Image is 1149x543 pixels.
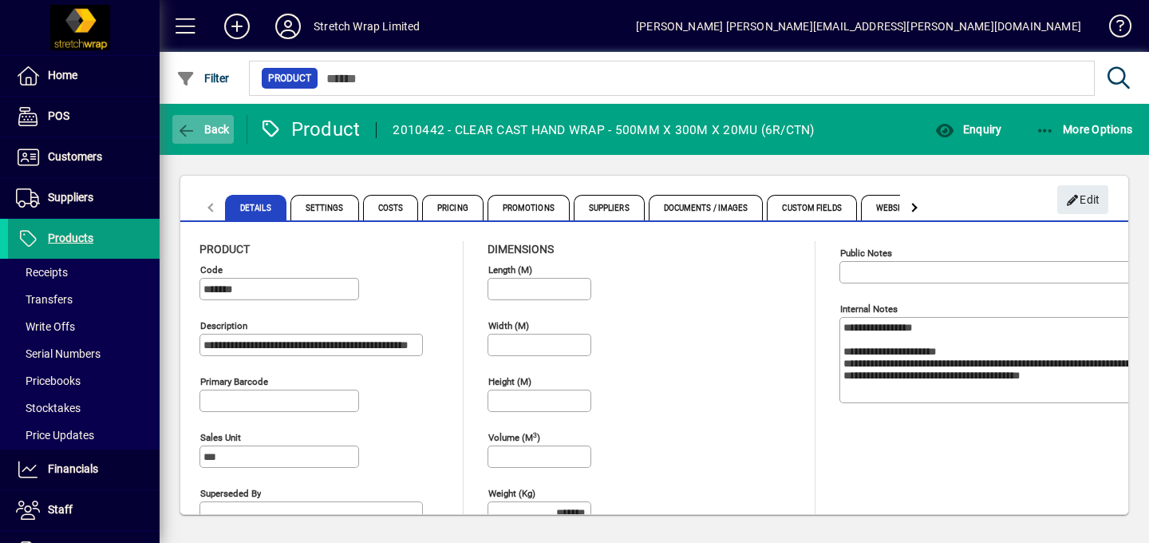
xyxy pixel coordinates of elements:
button: More Options [1032,115,1137,144]
span: Costs [363,195,419,220]
span: Filter [176,72,230,85]
button: Back [172,115,234,144]
span: Products [48,232,93,244]
div: 2010442 - CLEAR CAST HAND WRAP - 500MM X 300M X 20MU (6R/CTN) [393,117,814,143]
span: Home [48,69,77,81]
a: Stocktakes [8,394,160,422]
mat-label: Sales unit [200,432,241,443]
button: Edit [1057,185,1108,214]
span: Dimensions [488,243,554,256]
span: Product [268,70,311,86]
span: Receipts [16,266,68,279]
a: Customers [8,137,160,177]
span: Stocktakes [16,402,81,414]
button: Filter [172,64,234,93]
span: Settings [290,195,359,220]
button: Add [211,12,263,41]
span: Price Updates [16,429,94,442]
mat-label: Description [200,320,247,331]
a: Price Updates [8,422,160,449]
span: Financials [48,462,98,475]
span: More Options [1036,123,1133,136]
a: Home [8,56,160,96]
mat-label: Width (m) [488,320,529,331]
sup: 3 [533,430,537,438]
span: Write Offs [16,320,75,333]
div: Stretch Wrap Limited [314,14,421,39]
a: Knowledge Base [1097,3,1129,55]
span: Pricebooks [16,375,81,387]
span: Back [176,123,230,136]
a: Serial Numbers [8,340,160,367]
mat-label: Volume (m ) [488,432,540,443]
a: Transfers [8,286,160,313]
div: Product [259,117,361,142]
a: Suppliers [8,178,160,218]
span: Transfers [16,293,73,306]
span: POS [48,109,69,122]
span: Enquiry [935,123,1001,136]
app-page-header-button: Back [160,115,247,144]
span: Suppliers [48,191,93,204]
div: [PERSON_NAME] [PERSON_NAME][EMAIL_ADDRESS][PERSON_NAME][DOMAIN_NAME] [636,14,1081,39]
mat-label: Weight (Kg) [488,488,535,499]
a: POS [8,97,160,137]
mat-label: Internal Notes [840,303,898,315]
mat-label: Public Notes [840,248,892,259]
a: Receipts [8,259,160,286]
span: Staff [48,503,73,516]
span: Serial Numbers [16,347,101,360]
mat-label: Length (m) [488,264,532,275]
a: Write Offs [8,313,160,340]
a: Pricebooks [8,367,160,394]
span: Edit [1066,187,1100,213]
mat-label: Height (m) [488,376,531,387]
span: Suppliers [574,195,645,220]
span: Product [199,243,250,256]
mat-label: Code [200,264,223,275]
button: Enquiry [931,115,1005,144]
span: Website [861,195,926,220]
mat-label: Primary barcode [200,376,268,387]
span: Custom Fields [767,195,856,220]
mat-label: Superseded by [200,488,261,499]
span: Details [225,195,286,220]
a: Staff [8,490,160,530]
span: Customers [48,150,102,163]
span: Documents / Images [649,195,764,220]
a: Financials [8,450,160,489]
span: Promotions [488,195,570,220]
span: Pricing [422,195,484,220]
button: Profile [263,12,314,41]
